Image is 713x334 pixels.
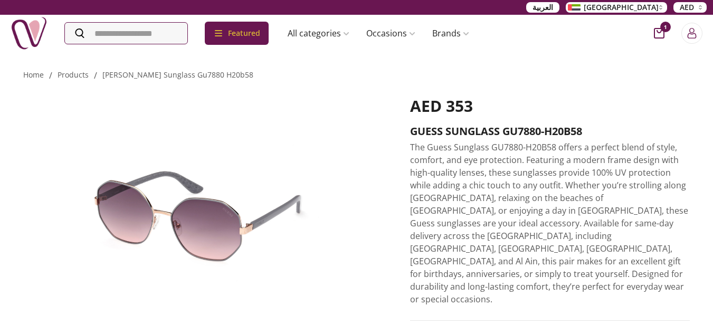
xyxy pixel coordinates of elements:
span: [GEOGRAPHIC_DATA] [584,2,659,13]
a: Brands [424,23,478,44]
img: Nigwa-uae-gifts [11,15,47,52]
li: / [94,69,97,82]
h2: GUESS SUNGLASS GU7880-H20B58 [410,124,690,139]
button: AED [673,2,707,13]
span: AED [680,2,694,13]
a: Home [23,70,44,80]
input: Search [65,23,187,44]
span: العربية [533,2,553,13]
a: [PERSON_NAME] sunglass gu7880 h20b58 [102,70,253,80]
span: 1 [660,22,671,32]
button: Login [681,23,702,44]
button: cart-button [654,28,664,39]
img: GUESS SUNGLASS GU7880-H20B58 Guess Sunglass GU7880-H20B58 نظارات شمسية جيس GU7880-H20B58 [23,97,381,329]
a: Occasions [358,23,424,44]
a: products [58,70,89,80]
div: Featured [205,22,269,45]
p: The Guess Sunglass GU7880-H20B58 offers a perfect blend of style, comfort, and eye protection. Fe... [410,141,690,306]
a: All categories [279,23,358,44]
img: Arabic_dztd3n.png [568,4,581,11]
li: / [49,69,52,82]
span: AED 353 [410,95,473,117]
button: [GEOGRAPHIC_DATA] [566,2,667,13]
